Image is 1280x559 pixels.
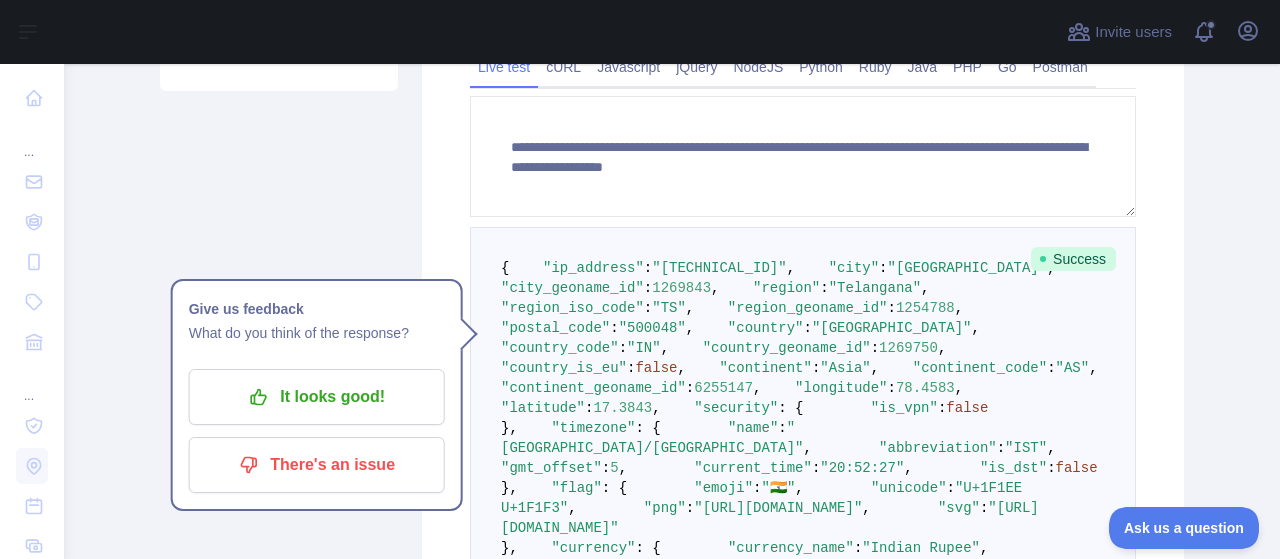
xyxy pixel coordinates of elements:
span: "🇮🇳" [762,480,796,496]
span: : [644,260,652,276]
span: : [627,360,635,376]
a: jQuery [668,51,725,83]
span: "region" [753,280,820,296]
span: , [871,360,879,376]
span: "city_geoname_id" [501,280,644,296]
span: "ip_address" [543,260,644,276]
span: 78.4583 [896,380,955,396]
span: "[URL][DOMAIN_NAME]" [694,500,862,516]
span: }, [501,480,518,496]
span: : [610,320,618,336]
span: "currency_name" [728,540,854,556]
span: "svg" [938,500,980,516]
span: Invite users [1095,21,1172,44]
span: : [888,300,896,316]
span: "continent" [719,360,811,376]
span: "AS" [1056,360,1090,376]
span: , [795,480,803,496]
span: : [888,380,896,396]
span: , [711,280,719,296]
p: What do you think of the response? [189,321,445,345]
span: : [812,360,820,376]
span: : [644,300,652,316]
span: "region_iso_code" [501,300,644,316]
span: : [997,440,1005,456]
iframe: Toggle Customer Support [1109,507,1260,549]
span: 5 [610,460,618,476]
span: : [686,500,694,516]
span: "abbreviation" [879,440,997,456]
span: , [904,460,912,476]
span: false [946,400,988,416]
span: , [652,400,660,416]
span: "IN" [627,340,661,356]
span: , [972,320,980,336]
span: , [980,540,988,556]
span: : [854,540,862,556]
span: "country" [728,320,804,336]
span: : [585,400,593,416]
a: Python [791,51,851,83]
span: "gmt_offset" [501,460,602,476]
span: : [803,320,811,336]
span: "IST" [1005,440,1047,456]
span: : [686,380,694,396]
a: PHP [945,51,990,83]
span: false [635,360,677,376]
button: There's an issue [189,437,445,493]
span: : [980,500,988,516]
span: 6255147 [694,380,753,396]
a: Javascript [589,51,668,83]
a: Postman [1025,51,1096,83]
span: "longitude" [795,380,887,396]
span: "[GEOGRAPHIC_DATA]" [812,320,972,336]
span: "is_dst" [980,460,1047,476]
span: "city" [829,260,879,276]
span: Success [1031,247,1116,271]
span: : [820,280,828,296]
span: : [778,420,786,436]
p: There's an issue [204,448,430,482]
span: : [871,340,879,356]
span: "flag" [551,480,601,496]
span: 1254788 [896,300,955,316]
a: cURL [538,51,589,83]
span: , [661,340,669,356]
div: ... [16,364,48,404]
span: "timezone" [551,420,635,436]
span: : [938,400,946,416]
span: : [1047,460,1055,476]
span: "[GEOGRAPHIC_DATA]" [888,260,1048,276]
span: : [602,460,610,476]
span: "continent_code" [913,360,1047,376]
span: , [955,300,963,316]
span: , [938,340,946,356]
span: : [1047,360,1055,376]
span: : { [635,420,660,436]
span: "500048" [619,320,686,336]
span: , [955,380,963,396]
span: : [644,280,652,296]
span: "country_code" [501,340,619,356]
span: "continent_geoname_id" [501,380,686,396]
span: "20:52:27" [820,460,904,476]
span: false [1056,460,1098,476]
span: : [947,480,955,496]
a: Ruby [851,51,900,83]
span: }, [501,420,518,436]
span: "TS" [652,300,686,316]
span: "emoji" [694,480,753,496]
span: , [686,300,694,316]
span: "Asia" [820,360,870,376]
span: , [677,360,685,376]
span: : [753,480,761,496]
span: "postal_code" [501,320,610,336]
span: "name" [728,420,778,436]
span: "latitude" [501,400,585,416]
span: "region_geoname_id" [728,300,888,316]
span: : [619,340,627,356]
span: 1269750 [879,340,938,356]
span: 17.3843 [593,400,652,416]
div: ... [16,120,48,160]
span: , [862,500,870,516]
